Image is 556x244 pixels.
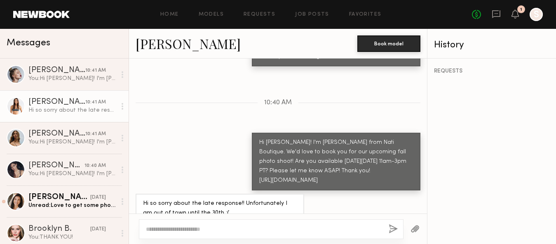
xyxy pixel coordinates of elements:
[28,106,116,114] div: Hi so sorry about the late response!! Unfortunately I am out of town until the 30th :(
[143,199,297,218] div: Hi so sorry about the late response!! Unfortunately I am out of town until the 30th :(
[28,225,90,233] div: Brooklyn B.
[28,193,90,202] div: [PERSON_NAME]
[28,202,116,209] div: Unread: Love to get some photos from our shoot day! Can you email them to me? [EMAIL_ADDRESS][DOM...
[84,162,106,170] div: 10:40 AM
[136,35,241,52] a: [PERSON_NAME]
[28,130,85,138] div: [PERSON_NAME]
[295,12,329,17] a: Job Posts
[28,98,85,106] div: [PERSON_NAME]
[530,8,543,21] a: S
[244,12,275,17] a: Requests
[357,40,420,47] a: Book model
[28,75,116,82] div: You: Hi [PERSON_NAME]! I'm [PERSON_NAME] from Nati Boutique. We'd love to book you for our upcomi...
[520,7,522,12] div: 1
[7,38,50,48] span: Messages
[28,66,85,75] div: [PERSON_NAME]
[259,138,413,185] div: Hi [PERSON_NAME]! I'm [PERSON_NAME] from Nati Boutique. We'd love to book you for our upcoming fa...
[28,170,116,178] div: You: Hi [PERSON_NAME]! I'm [PERSON_NAME] from Nati Boutique. We'd love to book you for our upcomi...
[28,233,116,241] div: You: THANK YOU!
[349,12,382,17] a: Favorites
[199,12,224,17] a: Models
[28,138,116,146] div: You: Hi [PERSON_NAME]! I'm [PERSON_NAME] from Nati Boutique. We'd love to book you for our upcomi...
[434,68,549,74] div: REQUESTS
[90,225,106,233] div: [DATE]
[264,99,292,106] span: 10:40 AM
[28,162,84,170] div: [PERSON_NAME]
[90,194,106,202] div: [DATE]
[85,99,106,106] div: 10:41 AM
[85,130,106,138] div: 10:41 AM
[357,35,420,52] button: Book model
[85,67,106,75] div: 10:41 AM
[160,12,179,17] a: Home
[434,40,549,50] div: History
